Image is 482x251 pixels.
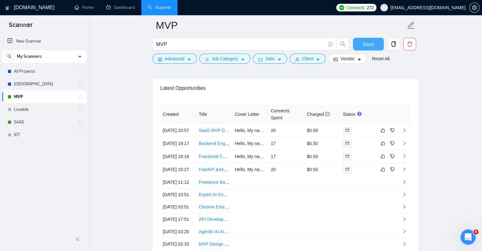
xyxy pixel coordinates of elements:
[379,153,387,160] button: like
[402,229,407,234] span: right
[196,163,232,176] td: FastAPI &#43; Next.js Developer for Healthcare Web Application
[402,205,407,209] span: right
[160,124,196,137] td: [DATE] 20:57
[402,180,407,184] span: right
[357,111,362,117] div: Tooltip anchor
[402,128,407,133] span: right
[337,41,349,47] span: search
[402,192,407,197] span: right
[14,78,74,90] a: [GEOGRAPHIC_DATA]
[381,167,385,172] span: like
[390,167,395,172] span: dislike
[345,129,349,132] span: mail
[402,154,407,159] span: right
[74,5,93,10] a: homeHome
[268,163,304,176] td: 20
[78,94,83,99] span: holder
[328,42,332,46] span: info-circle
[387,38,400,50] button: copy
[4,20,38,34] span: Scanner
[304,163,340,176] td: $0.50
[5,3,10,13] img: logo
[78,132,83,137] span: holder
[78,120,83,125] span: holder
[75,236,82,242] span: double-left
[307,112,330,117] span: Charged
[156,40,325,48] input: Search Freelance Jobs...
[339,5,344,10] img: upwork-logo.png
[205,57,209,62] span: bars
[473,229,479,234] span: 4
[469,3,479,13] button: setting
[389,153,396,160] button: dislike
[402,167,407,172] span: right
[337,38,349,50] button: search
[4,51,15,62] button: search
[258,57,263,62] span: folder
[187,57,191,62] span: caret-down
[402,141,407,146] span: right
[196,201,232,213] td: Chrome Extension Developer for Audio Capture and Transcription
[78,107,83,112] span: holder
[196,137,232,150] td: Backend Engineer for WhatsApp Business API MVP
[346,4,365,11] span: Connects:
[2,35,86,48] li: New Scanner
[106,5,135,10] a: dashboardDashboard
[402,242,407,246] span: right
[345,155,349,158] span: mail
[14,129,74,141] a: IOT
[388,41,400,47] span: copy
[158,57,162,62] span: setting
[160,226,196,238] td: [DATE] 03:20
[152,54,197,64] button: settingAdvancedcaret-down
[277,57,282,62] span: caret-down
[78,82,83,87] span: holder
[345,168,349,171] span: mail
[268,124,304,137] td: 20
[160,201,196,213] td: [DATE] 03:51
[160,188,196,201] td: [DATE] 10:51
[372,55,389,62] a: Reset All
[199,217,285,222] a: API Developer Needed for ShipStation MVP
[199,192,322,197] a: Expert AI Engineer Needed for Health-Tech MVP Development
[403,38,416,50] button: delete
[367,4,374,11] span: 272
[14,90,74,103] a: MVP
[199,128,295,133] a: SaaS MVP Development with Vue.js and Node.js
[14,116,74,129] a: SAAS
[199,204,328,209] a: Chrome Extension Developer for Audio Capture and Transcription
[199,167,326,172] a: FastAPI &#43; Next.js Developer for Healthcare Web Application
[363,40,374,48] span: Save
[160,238,196,250] td: [DATE] 02:33
[325,112,330,116] span: info-circle
[148,5,171,10] a: searchScanner
[379,166,387,173] button: like
[268,137,304,150] td: 17
[290,54,326,64] button: userClientcaret-down
[340,55,354,62] span: Vendor
[357,57,362,62] span: caret-down
[196,105,232,124] th: Title
[253,54,287,64] button: folderJobscaret-down
[460,229,476,245] iframe: Intercom live chat
[212,55,238,62] span: Job Category
[160,105,196,124] th: Created
[165,55,184,62] span: Advanced
[17,50,42,63] span: My Scanners
[302,55,313,62] span: Client
[390,128,395,133] span: dislike
[160,213,196,226] td: [DATE] 17:51
[241,57,245,62] span: caret-down
[7,35,81,48] a: New Scanner
[390,154,395,159] span: dislike
[304,137,340,150] td: $0.50
[389,166,396,173] button: dislike
[304,150,340,163] td: $0.50
[196,176,232,188] td: Freelance Backend/AI Engineer for Retail Analytics SaaS
[382,5,386,10] span: user
[407,21,415,30] span: edit
[353,38,384,50] button: Save
[390,141,395,146] span: dislike
[333,57,338,62] span: idcard
[160,79,411,97] div: Latest Opportunities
